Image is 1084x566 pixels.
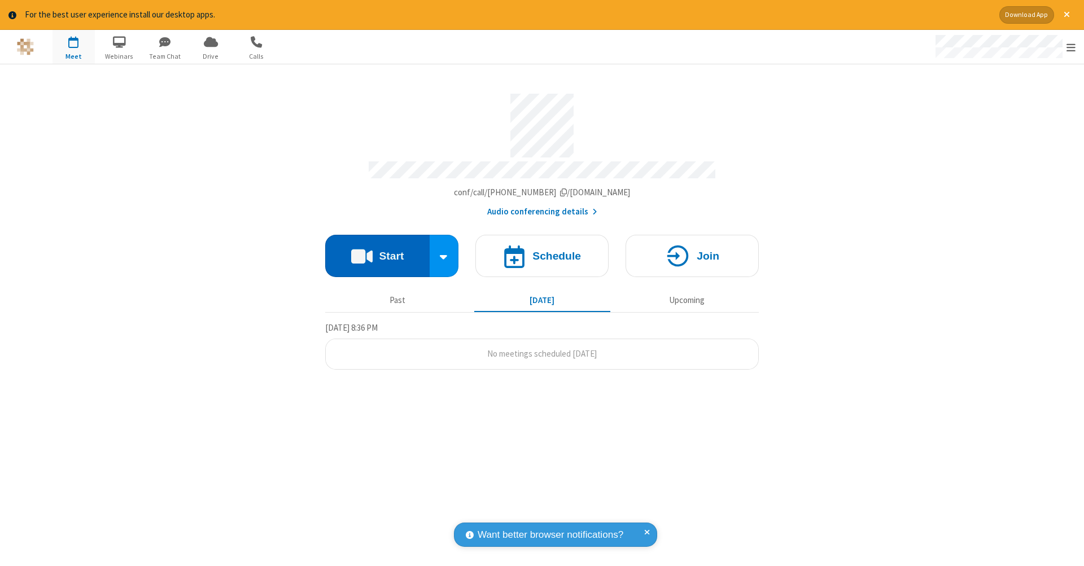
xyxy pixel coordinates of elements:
button: Copy my meeting room linkCopy my meeting room link [454,186,631,199]
button: Start [325,235,430,277]
span: Drive [190,51,232,62]
button: Audio conferencing details [487,205,597,218]
button: Close alert [1058,6,1076,24]
img: QA Selenium DO NOT DELETE OR CHANGE [17,38,34,55]
button: Download App [999,6,1054,24]
span: Calls [235,51,278,62]
span: Meet [53,51,95,62]
h4: Schedule [532,251,581,261]
button: Upcoming [619,290,755,311]
span: Webinars [98,51,141,62]
span: No meetings scheduled [DATE] [487,348,597,359]
section: Account details [325,85,759,218]
button: Past [330,290,466,311]
span: Copy my meeting room link [454,187,631,198]
section: Today's Meetings [325,321,759,370]
button: [DATE] [474,290,610,311]
button: Logo [4,30,46,64]
div: Start conference options [430,235,459,277]
div: For the best user experience install our desktop apps. [25,8,991,21]
button: Join [626,235,759,277]
span: Team Chat [144,51,186,62]
h4: Join [697,251,719,261]
span: [DATE] 8:36 PM [325,322,378,333]
button: Schedule [475,235,609,277]
span: Want better browser notifications? [478,528,623,542]
h4: Start [379,251,404,261]
div: Open menu [925,30,1084,64]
